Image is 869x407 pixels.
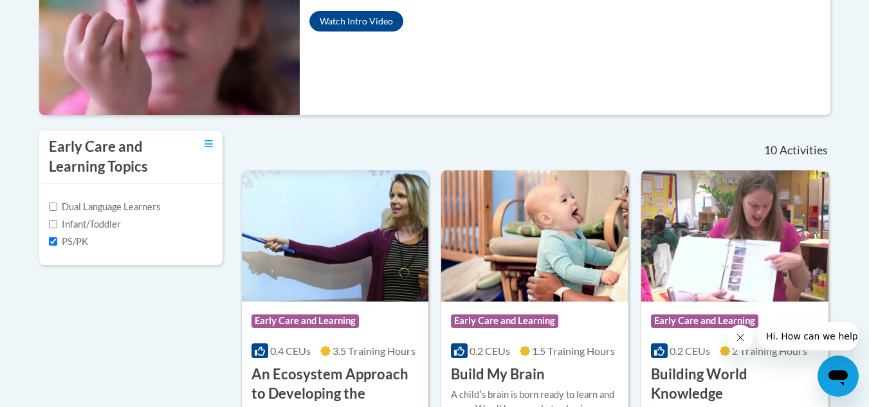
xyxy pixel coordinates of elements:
[470,345,510,357] span: 0.2 CEUs
[309,11,403,32] button: Watch Intro Video
[8,9,104,19] span: Hi. How can we help?
[641,170,828,302] img: Course Logo
[451,365,545,384] h3: Build My Brain
[532,345,615,357] span: 1.5 Training Hours
[270,345,311,357] span: 0.4 CEUs
[818,356,859,397] iframe: Button to launch messaging window
[205,137,213,151] a: Toggle collapse
[670,345,710,357] span: 0.2 CEUs
[651,365,819,404] h3: Building World Knowledge
[764,143,777,158] span: 10
[49,200,160,214] label: Dual Language Learners
[441,170,628,302] img: Course Logo
[732,345,807,357] span: 2 Training Hours
[49,220,57,228] input: Checkbox for Options
[49,137,171,177] h3: Early Care and Learning Topics
[242,170,429,302] img: Course Logo
[727,325,753,350] iframe: Close message
[49,203,57,211] input: Checkbox for Options
[451,314,558,327] span: Early Care and Learning
[49,217,121,231] label: Infant/Toddler
[758,322,859,350] iframe: Message from company
[252,314,359,327] span: Early Care and Learning
[49,235,88,249] label: PS/PK
[780,143,828,158] span: Activities
[333,345,416,357] span: 3.5 Training Hours
[651,314,758,327] span: Early Care and Learning
[49,237,57,246] input: Checkbox for Options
